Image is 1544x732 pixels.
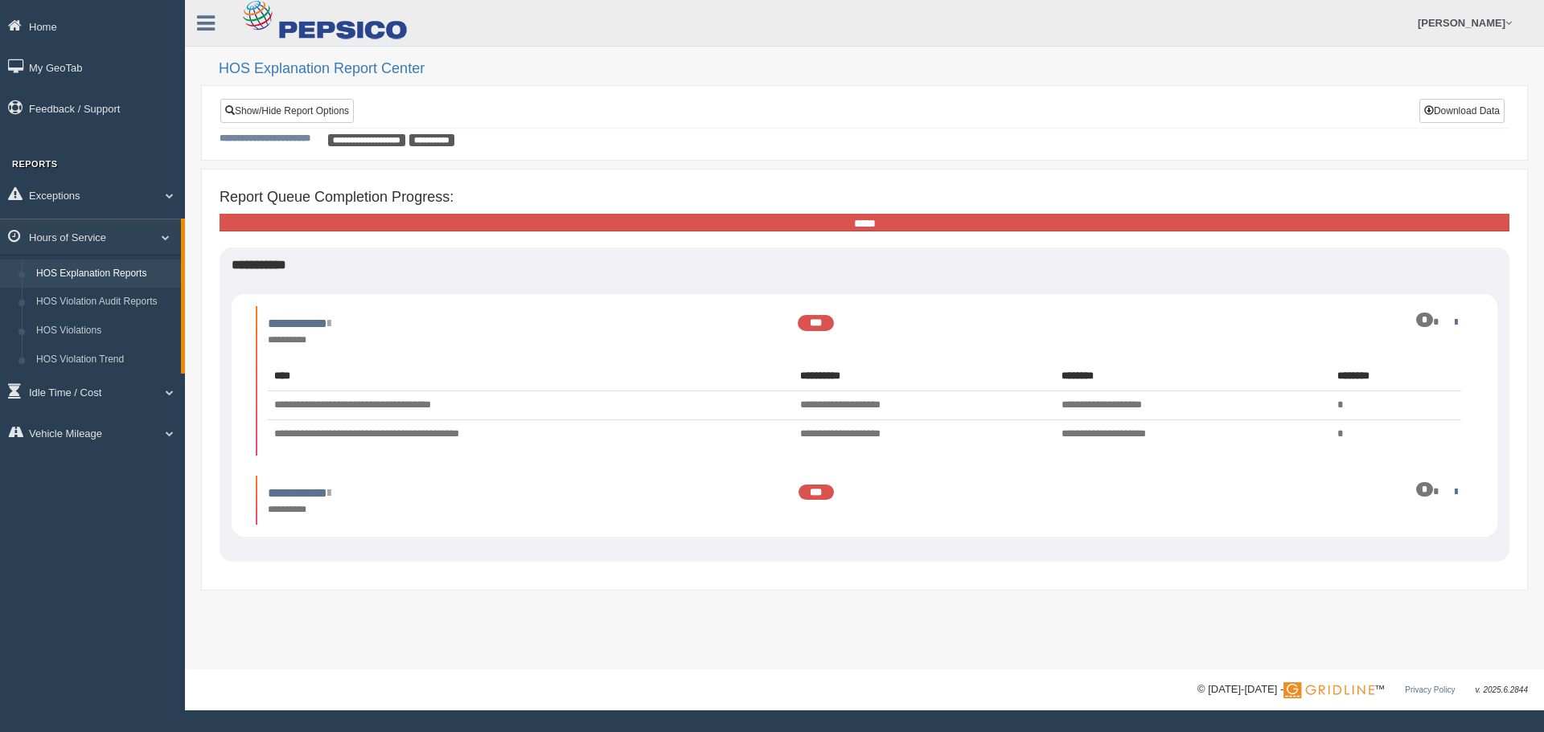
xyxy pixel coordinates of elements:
[256,476,1473,525] li: Expand
[1197,681,1528,698] div: © [DATE]-[DATE] - ™
[29,346,181,374] a: HOS Violation Trend
[29,260,181,288] a: HOS Explanation Reports
[219,61,1528,77] h2: HOS Explanation Report Center
[220,99,354,123] a: Show/Hide Report Options
[256,306,1473,456] li: Expand
[1283,682,1374,698] img: Gridline
[29,317,181,346] a: HOS Violations
[1405,685,1455,694] a: Privacy Policy
[1419,99,1505,123] button: Download Data
[29,288,181,317] a: HOS Violation Audit Reports
[1476,685,1528,694] span: v. 2025.6.2844
[220,190,1509,206] h4: Report Queue Completion Progress:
